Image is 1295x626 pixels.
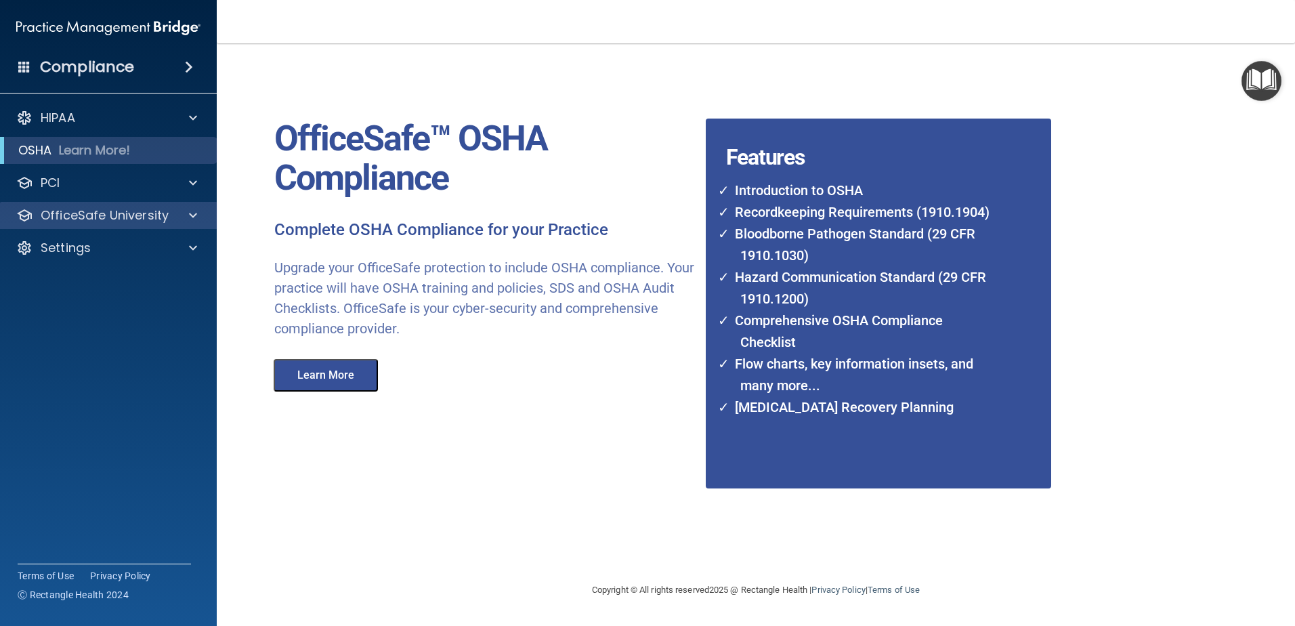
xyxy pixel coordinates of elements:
[727,266,998,310] li: Hazard Communication Standard (29 CFR 1910.1200)
[727,180,998,201] li: Introduction to OSHA
[274,119,696,198] p: OfficeSafe™ OSHA Compliance
[274,359,378,392] button: Learn More
[727,353,998,396] li: Flow charts, key information insets, and many more...
[41,207,169,224] p: OfficeSafe University
[706,119,1015,146] h4: Features
[16,240,197,256] a: Settings
[868,585,920,595] a: Terms of Use
[18,588,129,602] span: Ⓒ Rectangle Health 2024
[90,569,151,583] a: Privacy Policy
[41,175,60,191] p: PCI
[16,175,197,191] a: PCI
[727,310,998,353] li: Comprehensive OSHA Compliance Checklist
[727,396,998,418] li: [MEDICAL_DATA] Recovery Planning
[509,568,1003,612] div: Copyright © All rights reserved 2025 @ Rectangle Health | |
[41,110,75,126] p: HIPAA
[16,207,197,224] a: OfficeSafe University
[1061,530,1279,584] iframe: Drift Widget Chat Controller
[264,371,391,381] a: Learn More
[40,58,134,77] h4: Compliance
[727,223,998,266] li: Bloodborne Pathogen Standard (29 CFR 1910.1030)
[811,585,865,595] a: Privacy Policy
[1241,61,1281,101] button: Open Resource Center
[18,569,74,583] a: Terms of Use
[16,14,200,41] img: PMB logo
[16,110,197,126] a: HIPAA
[274,220,696,241] p: Complete OSHA Compliance for your Practice
[59,142,131,159] p: Learn More!
[727,201,998,223] li: Recordkeeping Requirements (1910.1904)
[274,257,696,339] p: Upgrade your OfficeSafe protection to include OSHA compliance. Your practice will have OSHA train...
[41,240,91,256] p: Settings
[18,142,52,159] p: OSHA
